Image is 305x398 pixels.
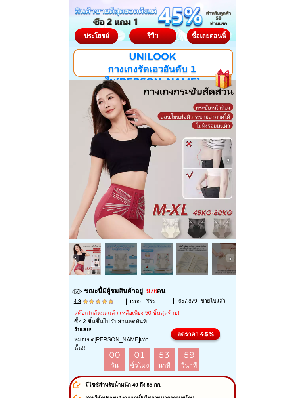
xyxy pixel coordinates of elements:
div: ซื้อเลยตอนนี้ [186,32,230,39]
span: กางเกงรัดเอวอันดับ 1 ใน[PERSON_NAME] [104,63,200,87]
h4: รีบเลย! [74,326,119,334]
h4: ขายไปแล้ว [201,297,233,305]
img: navigation [226,255,234,263]
h4: สต๊อกใกล้หมดแล้ว เหลือเพียง 50 ชิ้นสุดท้าย! [74,309,204,317]
h4: มีไซซ์สำหรับน้ำหนัก 40 ถึง 85 กก. [85,381,221,389]
h4: 1200 [129,298,144,306]
h4: หมดเขต[PERSON_NAME]เท่านั้น!!! [74,335,153,352]
img: navigation [224,156,232,164]
h4: 657.879 [178,297,202,305]
h2: 976 [146,286,161,297]
span: ประโยชน์ [84,32,109,39]
h4: ขณะนี้มีผู้ชมสินค้าอยู่ คน [84,286,236,296]
span: UNILOOK [129,51,176,62]
h4: รีวิว [146,298,172,306]
div: ลดราคา 45% [171,330,220,339]
h4: I [125,295,134,308]
h4: 4.9 [74,297,119,305]
img: navigation [71,255,79,263]
h4: I [172,295,178,308]
h4: ซื้อ 2 ชิ้นขึ้นไป รับส่วนลดทันที [74,317,229,326]
div: รีวิว [129,31,177,41]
